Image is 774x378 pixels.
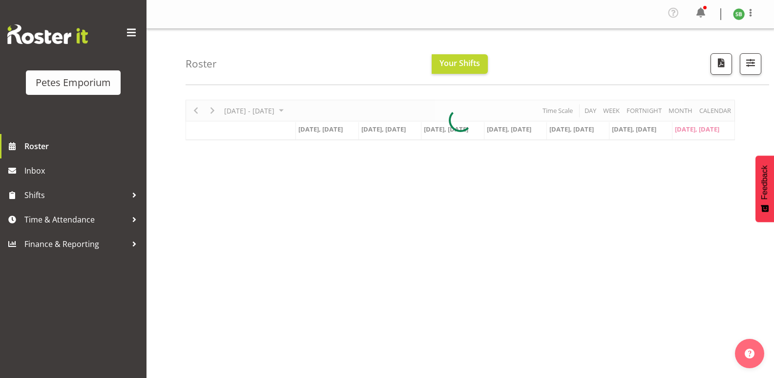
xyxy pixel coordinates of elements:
span: Shifts [24,188,127,202]
div: Petes Emporium [36,75,111,90]
img: help-xxl-2.png [745,349,754,358]
span: Feedback [760,165,769,200]
button: Your Shifts [432,54,488,74]
span: Finance & Reporting [24,237,127,251]
span: Roster [24,139,142,154]
button: Feedback - Show survey [755,156,774,222]
img: stephanie-burden9828.jpg [733,8,745,20]
h4: Roster [186,58,217,69]
span: Time & Attendance [24,212,127,227]
button: Download a PDF of the roster according to the set date range. [711,53,732,75]
span: Inbox [24,163,142,178]
button: Filter Shifts [740,53,761,75]
img: Rosterit website logo [7,24,88,44]
span: Your Shifts [439,58,480,68]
